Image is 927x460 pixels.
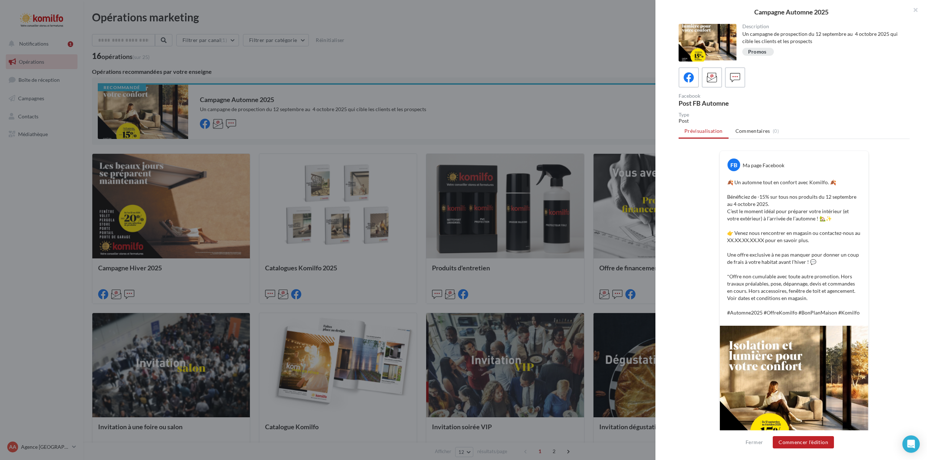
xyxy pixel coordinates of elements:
[727,159,740,171] div: FB
[679,117,910,125] div: Post
[679,93,791,98] div: Facebook
[773,436,834,448] button: Commencer l'édition
[742,24,904,29] div: Description
[773,128,779,134] span: (0)
[743,438,766,447] button: Fermer
[679,112,910,117] div: Type
[742,30,904,45] div: Un campagne de prospection du 12 septembre au 4 octobre 2025 qui cible les clients et les prospects
[679,100,791,106] div: Post FB Automne
[735,127,770,135] span: Commentaires
[902,435,920,453] div: Open Intercom Messenger
[727,179,861,316] p: 🍂 Un automne tout en confort avec Komilfo. 🍂 Bénéficiez de -15% sur tous nos produits du 12 septe...
[743,162,784,169] div: Ma page Facebook
[748,49,767,55] div: Promos
[667,9,915,15] div: Campagne Automne 2025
